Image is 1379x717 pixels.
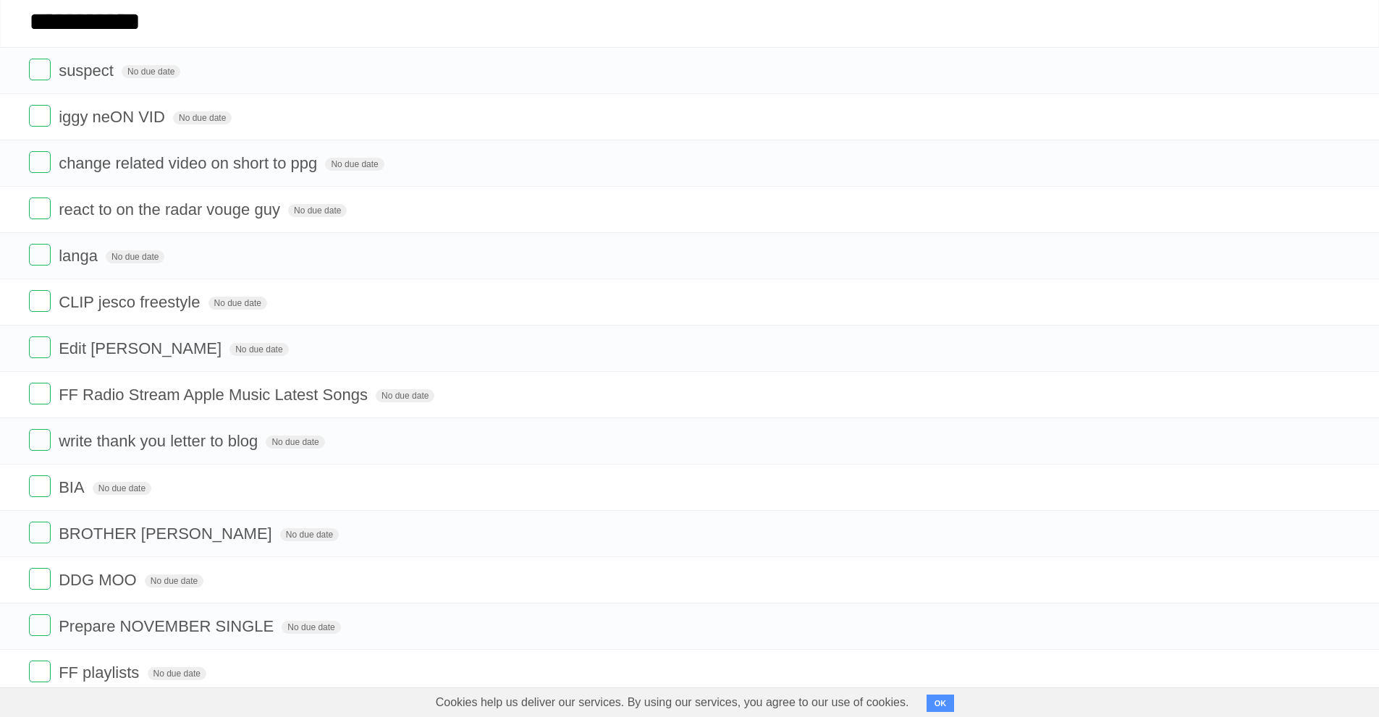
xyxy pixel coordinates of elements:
[59,339,225,357] span: Edit [PERSON_NAME]
[29,614,51,636] label: Done
[29,290,51,312] label: Done
[59,525,276,543] span: BROTHER [PERSON_NAME]
[325,158,384,171] span: No due date
[29,105,51,127] label: Done
[280,528,339,541] span: No due date
[148,667,206,680] span: No due date
[59,293,203,311] span: CLIP jesco freestyle
[282,621,340,634] span: No due date
[59,663,143,682] span: FF playlists
[29,568,51,590] label: Done
[29,59,51,80] label: Done
[288,204,347,217] span: No due date
[122,65,180,78] span: No due date
[376,389,434,402] span: No due date
[106,250,164,263] span: No due date
[59,247,101,265] span: langa
[59,432,261,450] span: write thank you letter to blog
[208,297,267,310] span: No due date
[93,482,151,495] span: No due date
[29,383,51,404] label: Done
[59,386,371,404] span: FF Radio Stream Apple Music Latest Songs
[29,522,51,543] label: Done
[29,336,51,358] label: Done
[229,343,288,356] span: No due date
[29,475,51,497] label: Done
[29,244,51,266] label: Done
[29,429,51,451] label: Done
[145,574,203,587] span: No due date
[173,111,232,124] span: No due date
[59,617,277,635] span: Prepare NOVEMBER SINGLE
[59,61,117,80] span: suspect
[59,200,284,219] span: react to on the radar vouge guy
[29,151,51,173] label: Done
[29,198,51,219] label: Done
[29,661,51,682] label: Done
[59,571,140,589] span: DDG MOO
[59,154,321,172] span: change related video on short to ppg
[266,436,324,449] span: No due date
[421,688,924,717] span: Cookies help us deliver our services. By using our services, you agree to our use of cookies.
[59,108,169,126] span: iggy neON VID
[59,478,88,496] span: BIA
[927,695,955,712] button: OK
